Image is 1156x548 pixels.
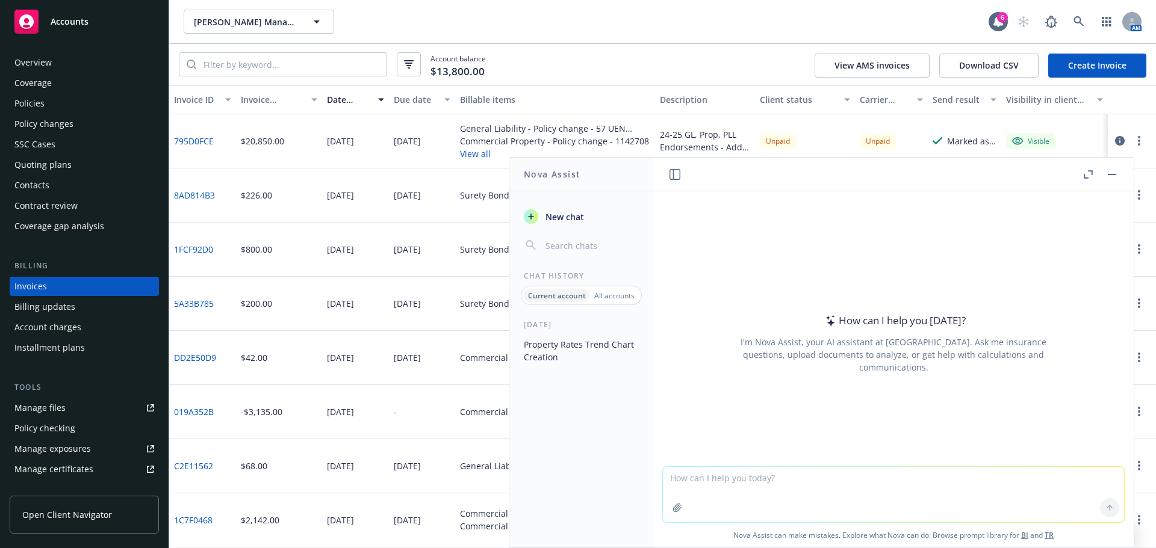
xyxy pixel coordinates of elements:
[1006,93,1090,106] div: Visibility in client dash
[14,398,66,417] div: Manage files
[241,189,272,202] div: $226.00
[10,217,159,236] a: Coverage gap analysis
[10,318,159,337] a: Account charges
[241,297,272,310] div: $200.00
[10,196,159,215] a: Contract review
[14,460,93,479] div: Manage certificates
[1045,530,1054,540] a: TR
[815,54,930,78] button: View AMS invoices
[174,93,218,106] div: Invoice ID
[660,128,750,153] div: 24-25 GL, Prop, PLL Endorsements - Add [STREET_ADDRESS], LLC) Effective [DATE]
[543,211,584,223] span: New chat
[460,135,650,147] div: Commercial Property - Policy change - 1142708
[10,155,159,174] a: Quoting plans
[509,319,653,330] div: [DATE]
[10,176,159,195] a: Contacts
[10,338,159,357] a: Installment plans
[855,85,928,114] button: Carrier status
[760,134,796,149] div: Unpaid
[933,93,983,106] div: Send result
[14,318,81,337] div: Account charges
[460,520,649,532] div: Commercial Property - Policy change - 1125466
[10,135,159,154] a: SSC Cases
[241,405,282,418] div: -$3,135.00
[241,460,267,472] div: $68.00
[327,405,354,418] div: [DATE]
[14,53,52,72] div: Overview
[10,439,159,458] a: Manage exposures
[997,12,1008,23] div: 6
[174,460,213,472] a: C2E11562
[14,277,47,296] div: Invoices
[10,5,159,38] a: Accounts
[10,277,159,296] a: Invoices
[10,398,159,417] a: Manage files
[460,351,650,364] div: Commercial Auto - Policy change - 57 UEN BE1338
[241,514,279,526] div: $2,142.00
[14,114,73,134] div: Policy changes
[430,64,485,79] span: $13,800.00
[322,85,389,114] button: Date issued
[1095,10,1119,34] a: Switch app
[10,73,159,93] a: Coverage
[860,93,910,106] div: Carrier status
[460,460,650,472] div: General Liability - Policy change - 57 UEN BA5MC1
[528,291,586,301] p: Current account
[10,260,159,272] div: Billing
[10,53,159,72] a: Overview
[10,381,159,393] div: Tools
[196,53,387,76] input: Filter by keyword...
[14,297,75,316] div: Billing updates
[327,460,354,472] div: [DATE]
[14,155,72,174] div: Quoting plans
[1001,85,1108,114] button: Visibility in client dash
[14,135,55,154] div: SSC Cases
[394,351,421,364] div: [DATE]
[184,10,334,34] button: [PERSON_NAME] Management Company
[169,85,236,114] button: Invoice ID
[174,243,213,256] a: 1FCF92D0
[928,85,1001,114] button: Send result
[460,122,650,135] div: General Liability - Policy change - 57 UEN BA5MC1
[327,297,354,310] div: [DATE]
[10,480,159,499] a: Manage claims
[760,93,837,106] div: Client status
[10,94,159,113] a: Policies
[10,297,159,316] a: Billing updates
[327,351,354,364] div: [DATE]
[1012,135,1049,146] div: Visible
[174,405,214,418] a: 019A352B
[1048,54,1146,78] a: Create Invoice
[327,189,354,202] div: [DATE]
[460,189,650,202] div: Surety Bond - License bond | CA Contractor's License Bond - 0418763-18
[174,351,216,364] a: DD2E50D9
[455,85,655,114] button: Billable items
[14,480,75,499] div: Manage claims
[394,135,421,147] div: [DATE]
[14,419,75,438] div: Policy checking
[51,17,89,26] span: Accounts
[14,176,49,195] div: Contacts
[594,291,635,301] p: All accounts
[430,54,486,76] span: Account balance
[394,514,421,526] div: [DATE]
[860,134,896,149] div: Unpaid
[174,189,215,202] a: 8AD814B3
[394,405,397,418] div: -
[327,135,354,147] div: [DATE]
[460,147,650,160] button: View all
[724,336,1063,374] div: I'm Nova Assist, your AI assistant at [GEOGRAPHIC_DATA]. Ask me insurance questions, upload docum...
[543,237,639,254] input: Search chats
[174,135,214,147] a: 795D0FCE
[327,514,354,526] div: [DATE]
[822,313,966,328] div: How can I help you [DATE]?
[460,93,650,106] div: Billable items
[389,85,456,114] button: Due date
[174,514,213,526] a: 1C7F0468
[519,334,644,367] button: Property Rates Trend Chart Creation
[241,243,272,256] div: $800.00
[327,243,354,256] div: [DATE]
[327,93,371,106] div: Date issued
[1039,10,1063,34] a: Report a Bug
